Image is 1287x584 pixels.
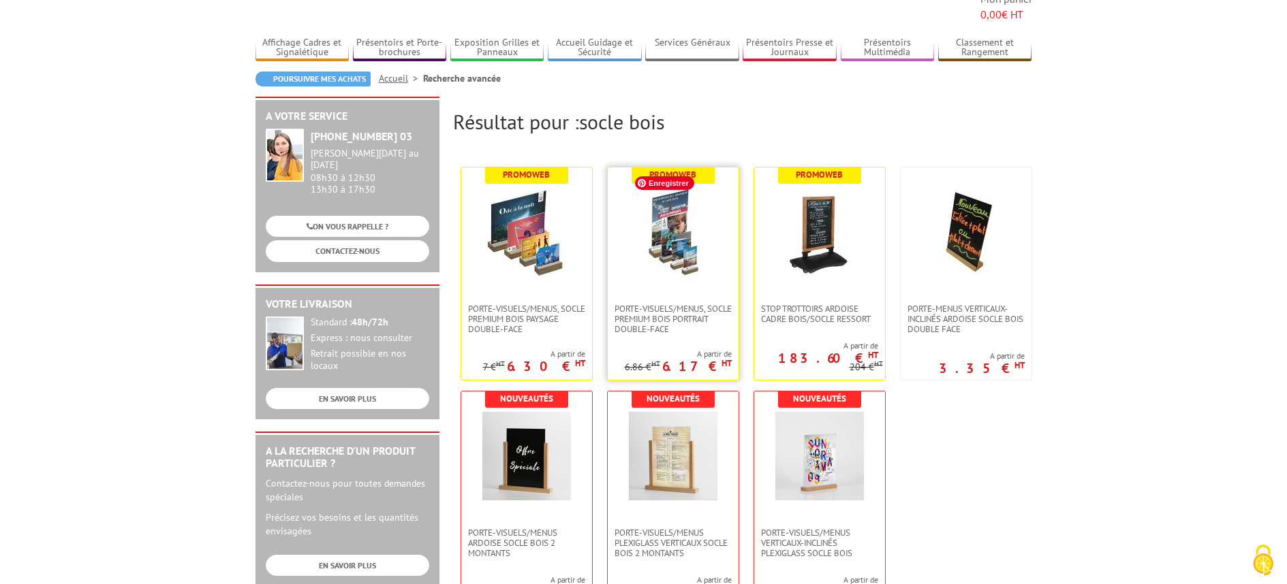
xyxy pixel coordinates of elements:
[608,304,739,334] a: PORTE-VISUELS/MENUS, SOCLE PREMIUM BOIS PORTRAIT DOUBLE-FACE
[980,7,1002,21] span: 0,00
[922,188,1010,276] img: Porte-Menus verticaux-inclinés ardoise socle bois double face
[266,445,429,469] h2: A la recherche d'un produit particulier ?
[453,110,1032,133] h2: Résultat pour :
[908,304,1025,334] span: Porte-Menus verticaux-inclinés ardoise socle bois double face
[761,528,878,558] span: Porte-Visuels/Menus verticaux-inclinés plexiglass socle bois
[579,108,664,135] span: socle bois
[496,359,505,368] sup: HT
[1246,543,1280,577] img: Cookies (fenêtre modale)
[850,362,883,372] p: 204 €
[266,510,429,538] p: Précisez vos besoins et les quantités envisagées
[266,110,429,123] h2: A votre service
[423,71,501,85] li: Recherche avancée
[482,188,571,276] img: PORTE-VISUELS/MENUS, SOCLE PREMIUM BOIS PAYSAGE DOUBLE-FACE
[608,528,739,558] a: Porte-Visuels/Menus Plexiglass Verticaux Socle Bois 2 Montants
[629,188,717,276] img: PORTE-VISUELS/MENUS, SOCLE PREMIUM BOIS PORTRAIT DOUBLE-FACE
[468,304,585,334] span: PORTE-VISUELS/MENUS, SOCLE PREMIUM BOIS PAYSAGE DOUBLE-FACE
[754,528,885,558] a: Porte-Visuels/Menus verticaux-inclinés plexiglass socle bois
[775,412,864,500] img: Porte-Visuels/Menus verticaux-inclinés plexiglass socle bois
[353,37,447,59] a: Présentoirs et Porte-brochures
[939,351,1025,361] span: A partir de
[483,362,505,372] p: 7 €
[651,359,660,368] sup: HT
[266,388,429,409] a: EN SAVOIR PLUS
[868,349,878,361] sup: HT
[311,332,429,344] div: Express : nous consulter
[775,188,864,276] img: STOP TROTTOIRS ARDOISE CADRE BOIS/SOCLE RESSORT
[939,364,1025,372] p: 3.35 €
[743,37,837,59] a: Présentoirs Presse et Journaux
[629,412,717,500] img: Porte-Visuels/Menus Plexiglass Verticaux Socle Bois 2 Montants
[615,528,732,558] span: Porte-Visuels/Menus Plexiglass Verticaux Socle Bois 2 Montants
[778,354,878,362] p: 183.60 €
[255,37,350,59] a: Affichage Cadres et Signalétique
[901,304,1032,334] a: Porte-Menus verticaux-inclinés ardoise socle bois double face
[255,71,371,86] a: Poursuivre mes achats
[796,169,843,180] b: Promoweb
[311,317,429,329] div: Standard :
[635,176,694,190] span: Enregistrer
[266,317,304,370] img: widget-livraison.jpg
[266,240,429,261] a: CONTACTEZ-NOUS
[468,528,585,558] span: Porte-Visuels/Menus ARDOISE Socle Bois 2 Montants
[625,362,660,372] p: 6.86 €
[500,393,553,404] b: Nouveautés
[266,129,304,182] img: widget-service.jpg
[483,348,585,359] span: A partir de
[938,37,1032,59] a: Classement et Rangement
[980,7,1032,22] span: € HT
[482,412,571,500] img: Porte-Visuels/Menus ARDOISE Socle Bois 2 Montants
[503,169,550,180] b: Promoweb
[649,169,696,180] b: Promoweb
[615,304,732,334] span: PORTE-VISUELS/MENUS, SOCLE PREMIUM BOIS PORTRAIT DOUBLE-FACE
[311,129,412,143] strong: [PHONE_NUMBER] 03
[461,528,592,558] a: Porte-Visuels/Menus ARDOISE Socle Bois 2 Montants
[722,357,732,369] sup: HT
[647,393,700,404] b: Nouveautés
[793,393,846,404] b: Nouveautés
[645,37,739,59] a: Services Généraux
[379,72,423,84] a: Accueil
[266,216,429,237] a: ON VOUS RAPPELLE ?
[761,304,878,324] span: STOP TROTTOIRS ARDOISE CADRE BOIS/SOCLE RESSORT
[266,298,429,310] h2: Votre livraison
[266,476,429,504] p: Contactez-nous pour toutes demandes spéciales
[841,37,935,59] a: Présentoirs Multimédia
[352,316,388,328] strong: 48h/72h
[575,357,585,369] sup: HT
[754,304,885,324] a: STOP TROTTOIRS ARDOISE CADRE BOIS/SOCLE RESSORT
[311,148,429,171] div: [PERSON_NAME][DATE] au [DATE]
[874,359,883,368] sup: HT
[662,362,732,370] p: 6.17 €
[266,555,429,576] a: EN SAVOIR PLUS
[548,37,642,59] a: Accueil Guidage et Sécurité
[461,304,592,334] a: PORTE-VISUELS/MENUS, SOCLE PREMIUM BOIS PAYSAGE DOUBLE-FACE
[311,348,429,372] div: Retrait possible en nos locaux
[754,340,878,351] span: A partir de
[311,148,429,195] div: 08h30 à 12h30 13h30 à 17h30
[1239,538,1287,584] button: Cookies (fenêtre modale)
[450,37,544,59] a: Exposition Grilles et Panneaux
[1014,359,1025,371] sup: HT
[507,362,585,370] p: 6.30 €
[625,348,732,359] span: A partir de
